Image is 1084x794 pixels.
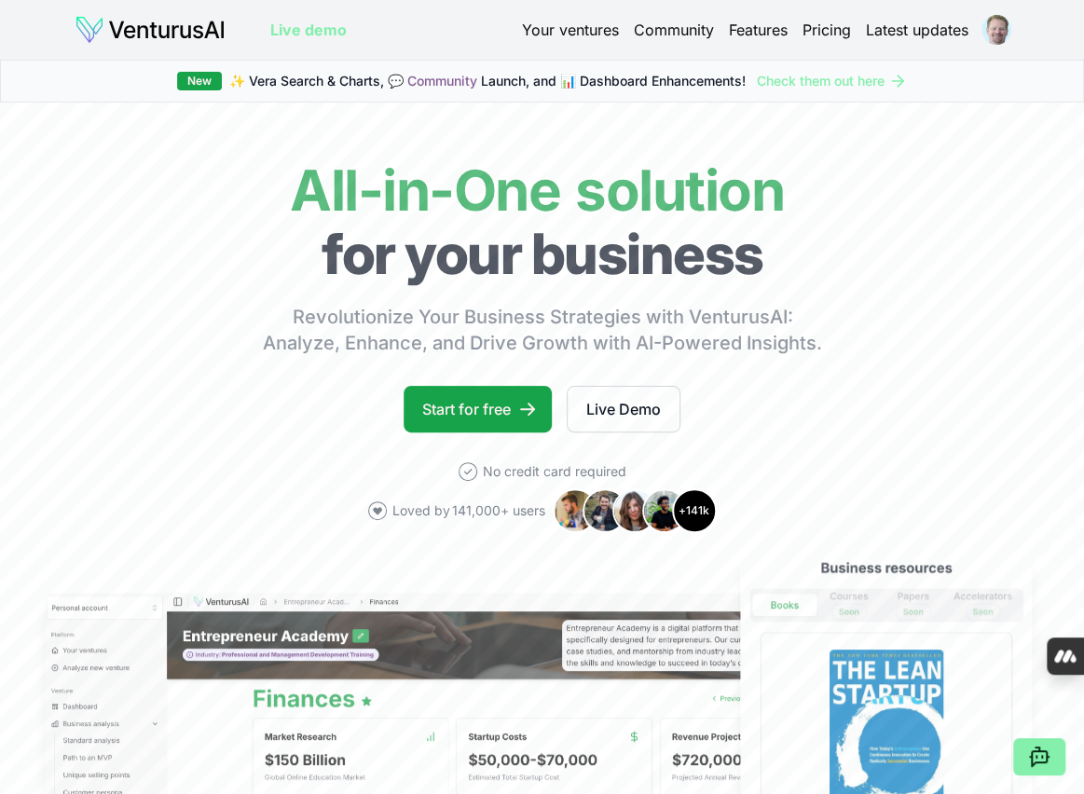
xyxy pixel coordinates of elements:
div: New [177,72,222,90]
a: Live demo [270,19,347,41]
a: Start for free [404,386,552,432]
a: Check them out here [757,72,907,90]
img: ACg8ocItrwBhjfv_c2q-lxZbVSyQ6AbbPUgoS-cliOKwnvx0WhiYdbo=s96-c [981,15,1011,45]
img: Avatar 3 [612,488,657,533]
img: Avatar 1 [553,488,597,533]
a: Features [729,19,788,41]
a: Community [634,19,714,41]
a: Live Demo [567,386,680,432]
img: Avatar 4 [642,488,687,533]
a: Latest updates [866,19,968,41]
a: Pricing [803,19,851,41]
img: logo [75,15,226,45]
a: Your ventures [522,19,619,41]
a: Community [407,73,477,89]
span: ✨ Vera Search & Charts, 💬 Launch, and 📊 Dashboard Enhancements! [229,72,746,90]
img: Avatar 2 [583,488,627,533]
